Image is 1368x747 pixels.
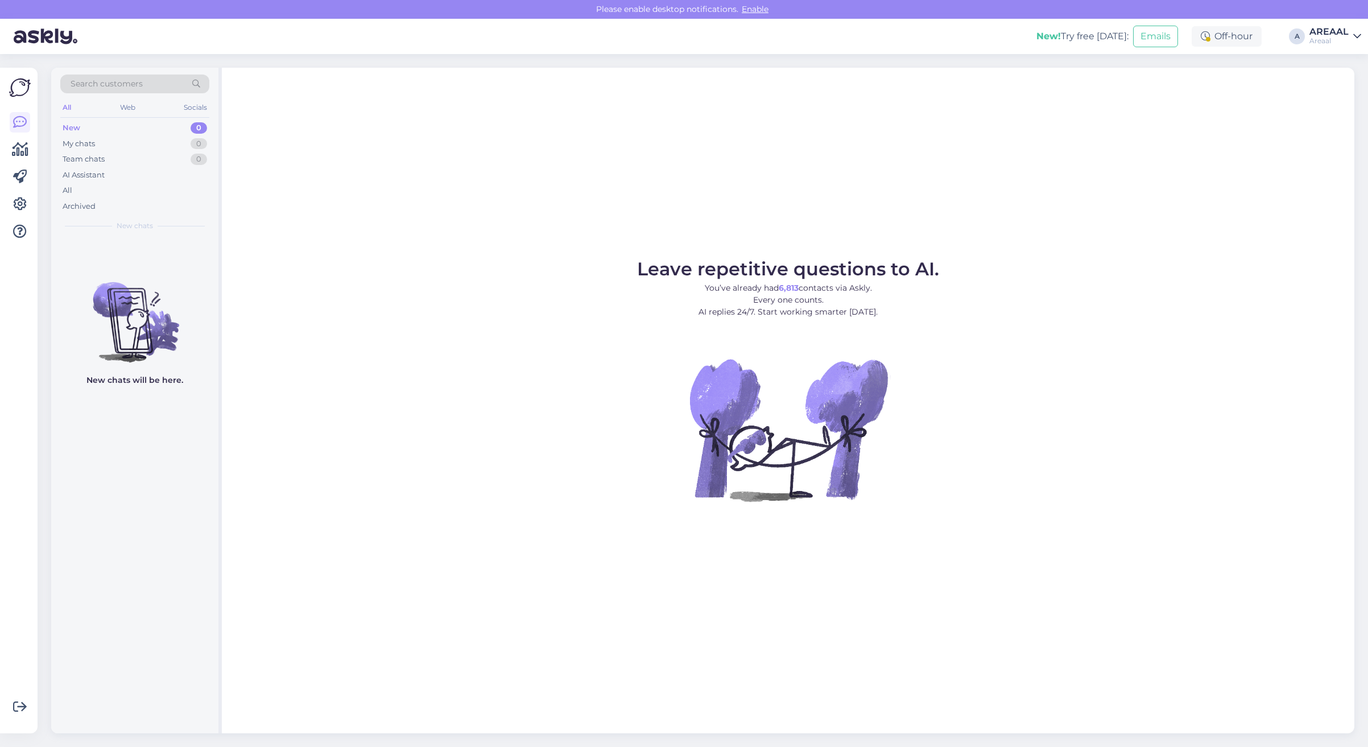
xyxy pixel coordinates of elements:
[51,262,218,364] img: No chats
[63,170,105,181] div: AI Assistant
[191,122,207,134] div: 0
[1036,31,1061,42] b: New!
[1309,27,1349,36] div: AREAAL
[9,77,31,98] img: Askly Logo
[71,78,143,90] span: Search customers
[637,282,939,318] p: You’ve already had contacts via Askly. Every one counts. AI replies 24/7. Start working smarter [...
[1192,26,1262,47] div: Off-hour
[63,154,105,165] div: Team chats
[181,100,209,115] div: Socials
[63,122,80,134] div: New
[63,201,96,212] div: Archived
[191,154,207,165] div: 0
[637,258,939,280] span: Leave repetitive questions to AI.
[686,327,891,532] img: No Chat active
[63,185,72,196] div: All
[86,374,183,386] p: New chats will be here.
[1289,28,1305,44] div: A
[1133,26,1178,47] button: Emails
[60,100,73,115] div: All
[117,221,153,231] span: New chats
[779,283,799,293] b: 6,813
[191,138,207,150] div: 0
[63,138,95,150] div: My chats
[1036,30,1129,43] div: Try free [DATE]:
[118,100,138,115] div: Web
[1309,27,1361,46] a: AREAALAreaal
[1309,36,1349,46] div: Areaal
[738,4,772,14] span: Enable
